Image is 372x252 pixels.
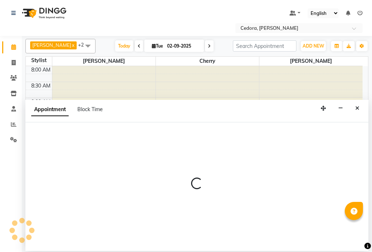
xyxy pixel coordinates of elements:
span: [PERSON_NAME] [259,57,363,66]
div: 8:00 AM [30,66,52,74]
img: logo [19,3,68,23]
input: 2025-09-02 [165,41,201,52]
span: [PERSON_NAME] [52,57,155,66]
span: Cherry [156,57,259,66]
input: Search Appointment [233,40,296,52]
a: x [71,42,74,48]
span: Tue [150,43,165,49]
span: [PERSON_NAME] [32,42,71,48]
div: Stylist [26,57,52,64]
div: 9:00 AM [30,98,52,106]
span: Block Time [77,106,103,113]
span: +2 [78,42,89,48]
iframe: chat widget [341,223,365,245]
span: Appointment [31,103,69,116]
div: 8:30 AM [30,82,52,90]
span: Today [115,40,133,52]
button: Close [352,103,363,114]
button: ADD NEW [301,41,326,51]
span: ADD NEW [303,43,324,49]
